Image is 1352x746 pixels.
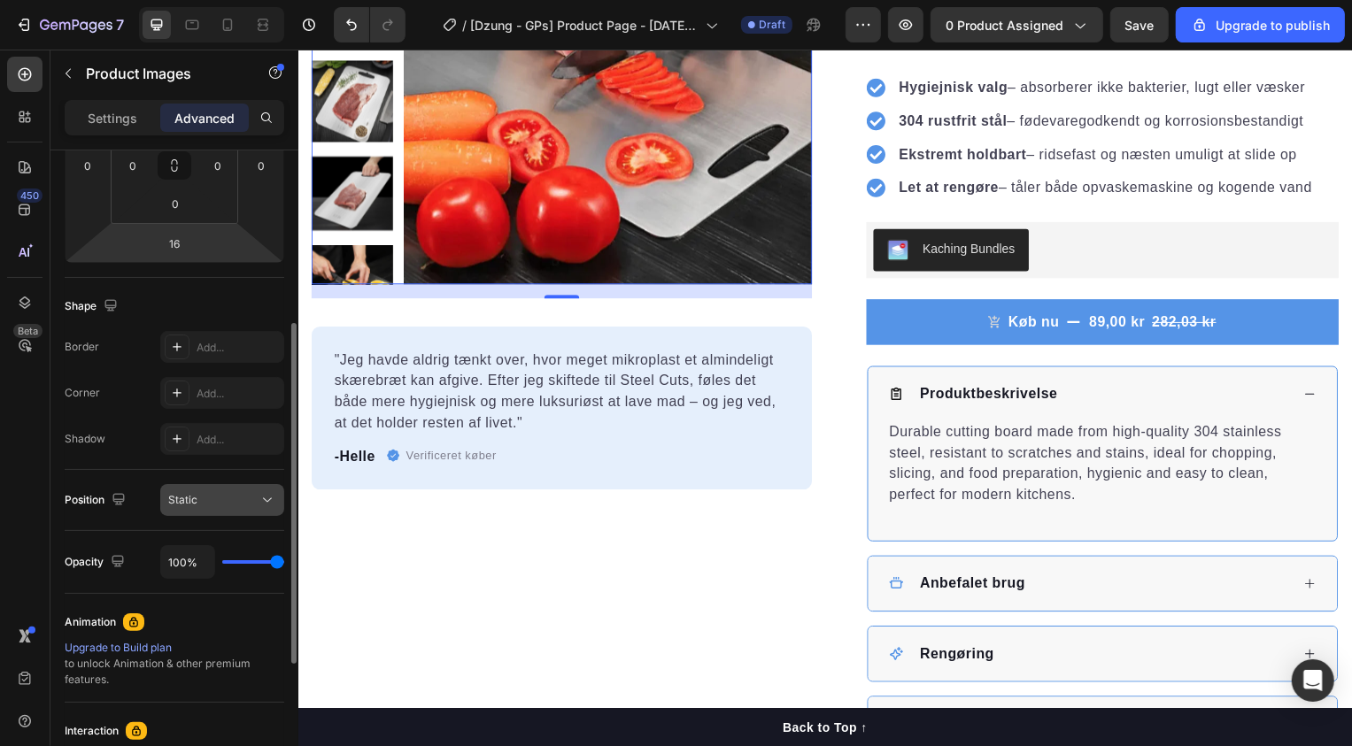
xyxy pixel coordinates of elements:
span: Draft [759,17,785,33]
button: Upgrade to publish [1176,7,1345,42]
input: 0 [248,152,274,179]
span: 0 product assigned [946,16,1063,35]
p: Advanced [174,109,235,127]
div: Add... [197,386,280,402]
input: 0 [74,152,101,179]
p: Settings [88,109,137,127]
span: Static [168,493,197,506]
strong: Let at rengøre [606,131,707,146]
div: Opacity [65,550,128,574]
p: Anbefalet brug [627,527,733,549]
input: 0px [120,152,146,179]
div: 450 [17,188,42,203]
div: Upgrade to publish [1191,16,1330,35]
input: Auto [161,546,214,578]
div: Beta [13,324,42,338]
div: Kaching Bundles [630,191,722,210]
p: Produktbeskrivelse [627,336,766,358]
strong: 304 rustfrit stål [606,64,715,79]
p: – fødevaregodkendt og korrosionsbestandigt [606,61,1023,82]
span: Save [1125,18,1155,33]
p: Rengøring [627,598,702,619]
button: Køb nu [573,251,1049,297]
span: / [462,16,467,35]
div: 89,00 kr [796,262,856,287]
div: Add... [197,432,280,448]
div: Back to Top ↑ [489,674,574,693]
div: Border [65,339,99,355]
div: 282,03 kr [859,262,927,287]
p: Product Images [86,63,236,84]
div: Upgrade to Build plan [65,640,284,656]
input: 0px [158,190,193,217]
p: – ridsefast og næsten umuligt at slide op [606,95,1023,116]
div: Køb nu [716,264,768,285]
div: Shape [65,295,121,319]
input: l [157,230,192,257]
p: Durable cutting board made from high-quality 304 stainless steel, resistant to scratches and stai... [596,377,992,456]
button: 0 product assigned [931,7,1103,42]
div: Position [65,488,129,512]
strong: Ekstremt holdbart [606,97,734,112]
div: Add... [197,340,280,356]
p: – tåler både opvaskemaskine og kogende vand [606,128,1023,150]
button: 7 [7,7,132,42]
div: Open Intercom Messenger [1292,659,1334,702]
span: [Dzung - GPs] Product Page - [DATE] 14:53:31 [470,16,699,35]
div: Undo/Redo [334,7,406,42]
div: Interaction [65,723,119,739]
img: KachingBundles.png [594,191,615,212]
button: Static [160,484,284,516]
div: Animation [65,614,116,630]
input: 0px [205,152,231,179]
div: Shadow [65,431,105,447]
div: Corner [65,385,100,401]
p: 7 [116,14,124,35]
button: Kaching Bundles [580,181,737,223]
div: to unlock Animation & other premium features. [65,640,284,688]
button: Save [1110,7,1169,42]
